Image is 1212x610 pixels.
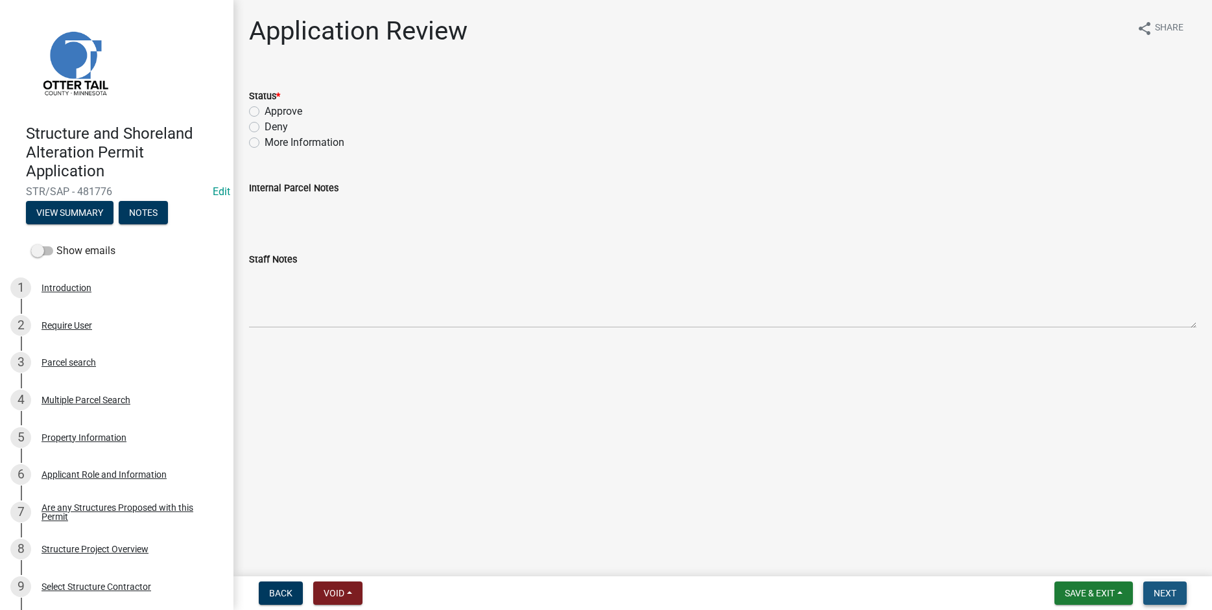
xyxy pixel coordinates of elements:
div: 4 [10,390,31,410]
wm-modal-confirm: Summary [26,209,113,219]
div: Structure Project Overview [42,545,149,554]
a: Edit [213,185,230,198]
div: 9 [10,576,31,597]
i: share [1137,21,1152,36]
div: 7 [10,502,31,522]
span: STR/SAP - 481776 [26,185,208,198]
label: Deny [265,119,288,135]
img: Otter Tail County, Minnesota [26,14,123,111]
button: Next [1143,581,1187,605]
div: Select Structure Contractor [42,582,151,591]
button: Back [259,581,303,605]
label: Status [249,92,280,101]
span: Back [269,588,292,598]
button: Void [313,581,362,605]
h4: Structure and Shoreland Alteration Permit Application [26,124,223,180]
div: Multiple Parcel Search [42,395,130,405]
div: 8 [10,539,31,559]
div: 1 [10,277,31,298]
span: Share [1155,21,1183,36]
div: Applicant Role and Information [42,470,167,479]
div: 2 [10,315,31,336]
h1: Application Review [249,16,468,47]
button: Notes [119,201,168,224]
span: Save & Exit [1065,588,1115,598]
div: Introduction [42,283,91,292]
label: Approve [265,104,302,119]
wm-modal-confirm: Notes [119,209,168,219]
div: Parcel search [42,358,96,367]
label: Internal Parcel Notes [249,184,339,193]
label: Staff Notes [249,255,297,264]
button: shareShare [1126,16,1194,41]
div: Require User [42,321,92,330]
label: Show emails [31,243,115,259]
div: Property Information [42,433,126,442]
div: 3 [10,352,31,373]
div: 5 [10,427,31,448]
button: View Summary [26,201,113,224]
wm-modal-confirm: Edit Application Number [213,185,230,198]
label: More Information [265,135,344,150]
div: Are any Structures Proposed with this Permit [42,503,213,521]
button: Save & Exit [1054,581,1133,605]
span: Next [1154,588,1176,598]
div: 6 [10,464,31,485]
span: Void [324,588,344,598]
